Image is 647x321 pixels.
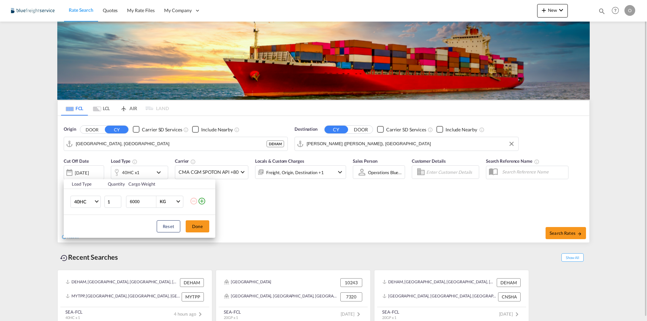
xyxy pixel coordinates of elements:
[70,196,101,208] md-select: Choose: 40HC
[104,196,121,208] input: Qty
[190,197,198,205] md-icon: icon-minus-circle-outline
[104,179,125,189] th: Quantity
[129,196,156,207] input: Enter Weight
[64,179,104,189] th: Load Type
[128,181,186,187] div: Cargo Weight
[160,199,166,204] div: KG
[157,220,180,232] button: Reset
[74,198,94,205] span: 40HC
[186,220,209,232] button: Done
[198,197,206,205] md-icon: icon-plus-circle-outline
